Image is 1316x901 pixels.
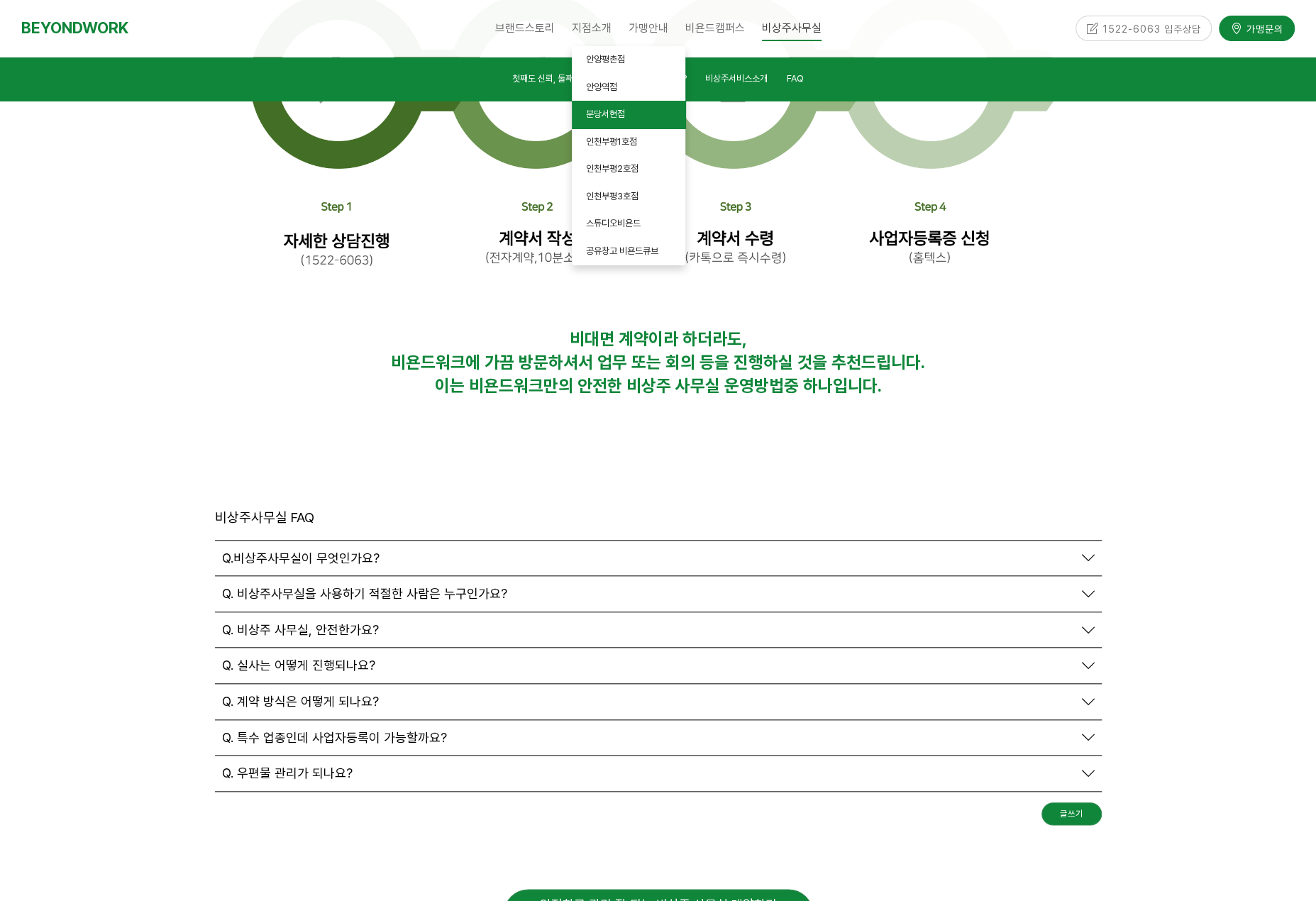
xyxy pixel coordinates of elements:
a: 안양평촌점 [572,46,685,74]
span: Q. 실사는 어떻게 진행되나요? [222,658,375,673]
span: FAQ [787,73,804,84]
a: 글쓰기 [1041,802,1102,825]
span: 비욘드워크에 가끔 방문하셔서 업무 또는 회의 등을 진행하실 것을 추천드립니다. [391,352,925,372]
span: 이는 비욘드워크만의 안전한 비상주 사무실 운영방법 [435,375,784,396]
span: 분당서현점 [586,109,625,119]
a: 가맹안내 [620,11,677,46]
span: Q. 특수 업종인데 사업자등록이 가능할까요? [222,730,447,746]
span: 브랜드스토리 [495,21,555,35]
a: 첫째도 신뢰, 둘째도 신뢰 [512,71,599,90]
span: 첫째도 신뢰, 둘째도 신뢰 [512,73,599,84]
a: 비상주사무실 [753,11,830,46]
strong: 중 하나입니다. [784,375,882,396]
span: 비욘드캠퍼스 [685,21,745,35]
span: 가맹안내 [629,21,668,35]
span: 비상주서비스소개 [705,73,768,84]
a: 공유창고 비욘드큐브 [572,238,685,265]
span: 안양역점 [586,82,617,92]
a: 안양역점 [572,74,685,101]
span: 가맹문의 [1242,19,1283,33]
a: BEYONDWORK [21,15,128,41]
span: 인천부평1호점 [586,136,637,147]
span: 비상주사무실 [762,16,822,41]
a: 비상주서비스소개 [705,71,768,90]
strong: 비대면 계약이라 하더라도, [570,328,747,349]
span: 지점소개 [572,21,612,35]
span: 인천부평2호점 [586,163,638,174]
a: 인천부평2호점 [572,155,685,183]
span: 인천부평3호점 [586,191,638,201]
a: FAQ [787,71,804,90]
a: 스튜디오비욘드 [572,210,685,238]
a: 분당서현점 [572,101,685,128]
a: 인천부평1호점 [572,128,685,156]
a: 비욘드캠퍼스 [677,11,753,46]
span: Q. 계약 방식은 어떻게 되나요? [222,694,379,709]
a: 가맹문의 [1219,13,1295,38]
span: Q. 우편물 관리가 되나요? [222,765,353,781]
a: 브랜드스토리 [487,11,563,46]
span: 스튜디오비욘드 [586,218,641,228]
span: 공유창고 비욘드큐브 [586,245,658,256]
header: 비상주사무실 FAQ [215,506,314,530]
span: Q. 비상주사무실을 사용하기 적절한 사람은 누구인가요? [222,586,507,602]
span: Q. 비상주 사무실, 안전한가요? [222,622,379,638]
span: 안양평촌점 [586,54,625,65]
a: 인천부평3호점 [572,183,685,211]
span: Q.비상주사무실이 무엇인가요? [222,551,380,566]
a: 지점소개 [563,11,620,46]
